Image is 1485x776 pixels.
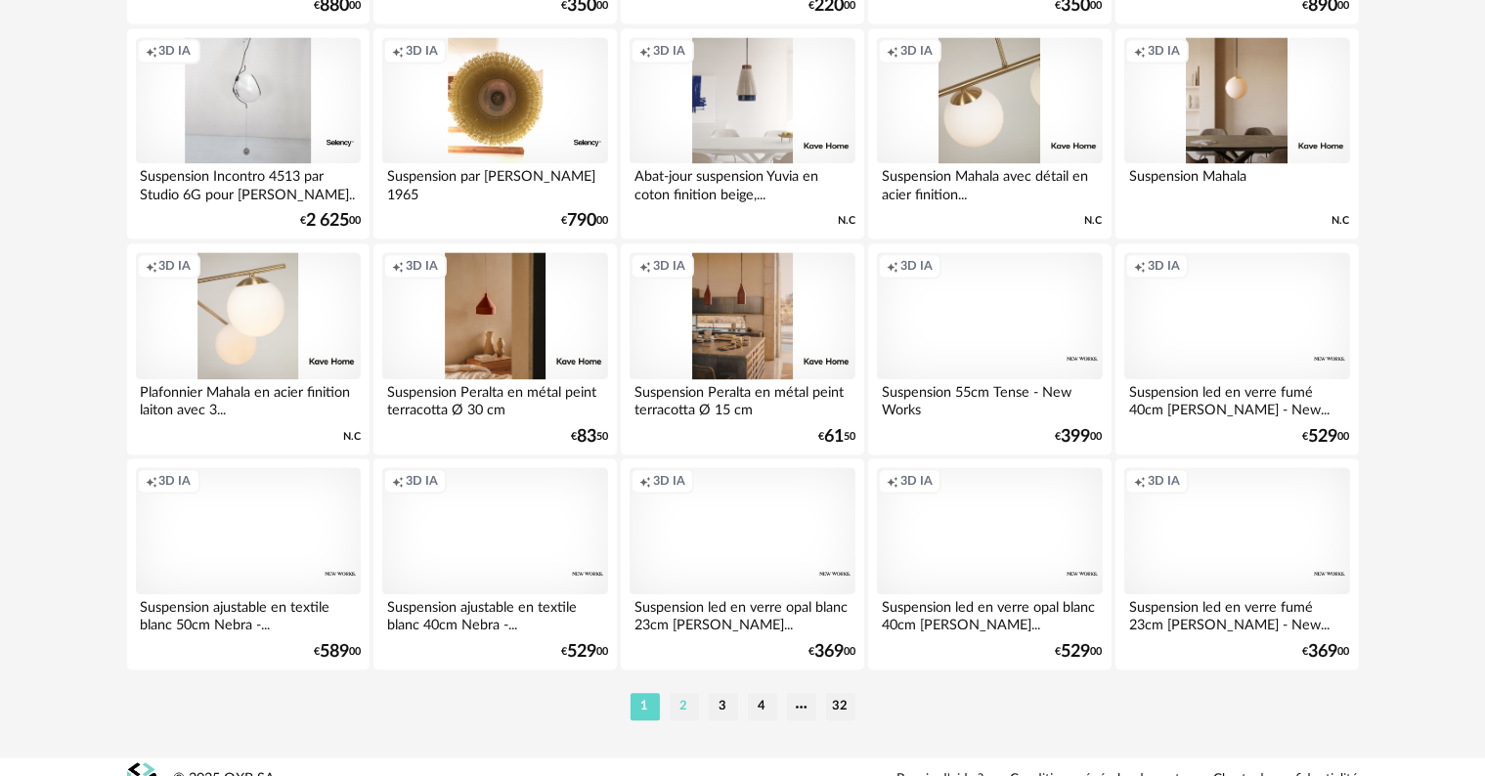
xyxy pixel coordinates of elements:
span: Creation icon [146,258,157,274]
span: 83 [577,430,596,444]
span: 3D IA [900,258,933,274]
span: Creation icon [639,43,651,59]
div: € 50 [571,430,608,444]
a: Creation icon 3D IA Suspension Peralta en métal peint terracotta Ø 15 cm €6150 [621,243,863,454]
div: Suspension par [PERSON_NAME] 1965 [382,163,607,202]
span: 3D IA [900,473,933,489]
span: 3D IA [159,43,192,59]
span: 3D IA [900,43,933,59]
a: Creation icon 3D IA Plafonnier Mahala en acier finition laiton avec 3... N.C [127,243,370,454]
div: € 50 [818,430,855,444]
a: Creation icon 3D IA Suspension Mahala avec détail en acier finition... N.C [868,28,1111,239]
div: € 00 [1056,645,1103,659]
span: 790 [567,214,596,228]
a: Creation icon 3D IA Suspension Incontro 4513 par Studio 6G pour [PERSON_NAME].. €2 62500 [127,28,370,239]
a: Creation icon 3D IA Suspension led en verre opal blanc 23cm [PERSON_NAME]... €36900 [621,458,863,669]
div: Suspension led en verre opal blanc 23cm [PERSON_NAME]... [630,594,854,633]
div: Suspension Mahala [1124,163,1349,202]
span: Creation icon [887,43,898,59]
span: 3D IA [653,258,685,274]
span: N.C [838,214,855,228]
span: Creation icon [1134,473,1146,489]
span: 61 [824,430,844,444]
span: Creation icon [392,258,404,274]
span: 529 [567,645,596,659]
div: Plafonnier Mahala en acier finition laiton avec 3... [136,379,361,418]
div: Suspension led en verre fumé 23cm [PERSON_NAME] - New... [1124,594,1349,633]
a: Creation icon 3D IA Suspension led en verre fumé 23cm [PERSON_NAME] - New... €36900 [1115,458,1358,669]
div: Suspension led en verre fumé 40cm [PERSON_NAME] - New... [1124,379,1349,418]
span: 529 [1309,430,1338,444]
li: 1 [631,693,660,720]
a: Creation icon 3D IA Suspension ajustable en textile blanc 40cm Nebra -... €52900 [373,458,616,669]
a: Creation icon 3D IA Suspension led en verre opal blanc 40cm [PERSON_NAME]... €52900 [868,458,1111,669]
span: 529 [1062,645,1091,659]
span: 589 [320,645,349,659]
span: Creation icon [392,43,404,59]
a: Creation icon 3D IA Abat-jour suspension Yuvia en coton finition beige,... N.C [621,28,863,239]
div: € 00 [808,645,855,659]
span: Creation icon [392,473,404,489]
span: Creation icon [639,473,651,489]
span: Creation icon [639,258,651,274]
span: 3D IA [1148,473,1180,489]
div: Suspension ajustable en textile blanc 40cm Nebra -... [382,594,607,633]
span: Creation icon [1134,258,1146,274]
span: Creation icon [887,473,898,489]
span: 3D IA [1148,258,1180,274]
div: € 00 [314,645,361,659]
span: 3D IA [653,43,685,59]
div: Suspension Mahala avec détail en acier finition... [877,163,1102,202]
div: Suspension 55cm Tense - New Works [877,379,1102,418]
div: € 00 [561,645,608,659]
span: Creation icon [146,473,157,489]
div: Abat-jour suspension Yuvia en coton finition beige,... [630,163,854,202]
li: 32 [826,693,855,720]
span: 3D IA [1148,43,1180,59]
span: 3D IA [406,473,438,489]
div: Suspension led en verre opal blanc 40cm [PERSON_NAME]... [877,594,1102,633]
span: 399 [1062,430,1091,444]
li: 2 [670,693,699,720]
span: 369 [814,645,844,659]
a: Creation icon 3D IA Suspension Mahala N.C [1115,28,1358,239]
span: 369 [1309,645,1338,659]
div: € 00 [1303,645,1350,659]
div: Suspension Peralta en métal peint terracotta Ø 30 cm [382,379,607,418]
a: Creation icon 3D IA Suspension led en verre fumé 40cm [PERSON_NAME] - New... €52900 [1115,243,1358,454]
li: 3 [709,693,738,720]
span: 3D IA [159,473,192,489]
span: Creation icon [146,43,157,59]
div: Suspension Incontro 4513 par Studio 6G pour [PERSON_NAME].. [136,163,361,202]
a: Creation icon 3D IA Suspension ajustable en textile blanc 50cm Nebra -... €58900 [127,458,370,669]
div: € 00 [1056,430,1103,444]
span: 3D IA [406,258,438,274]
div: € 00 [1303,430,1350,444]
a: Creation icon 3D IA Suspension par [PERSON_NAME] 1965 €79000 [373,28,616,239]
div: € 00 [561,214,608,228]
span: Creation icon [1134,43,1146,59]
a: Creation icon 3D IA Suspension 55cm Tense - New Works €39900 [868,243,1111,454]
span: Creation icon [887,258,898,274]
span: 3D IA [159,258,192,274]
div: Suspension ajustable en textile blanc 50cm Nebra -... [136,594,361,633]
span: 2 625 [306,214,349,228]
span: N.C [1085,214,1103,228]
span: 3D IA [406,43,438,59]
div: Suspension Peralta en métal peint terracotta Ø 15 cm [630,379,854,418]
span: N.C [1332,214,1350,228]
span: 3D IA [653,473,685,489]
span: N.C [343,430,361,444]
div: € 00 [300,214,361,228]
a: Creation icon 3D IA Suspension Peralta en métal peint terracotta Ø 30 cm €8350 [373,243,616,454]
li: 4 [748,693,777,720]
